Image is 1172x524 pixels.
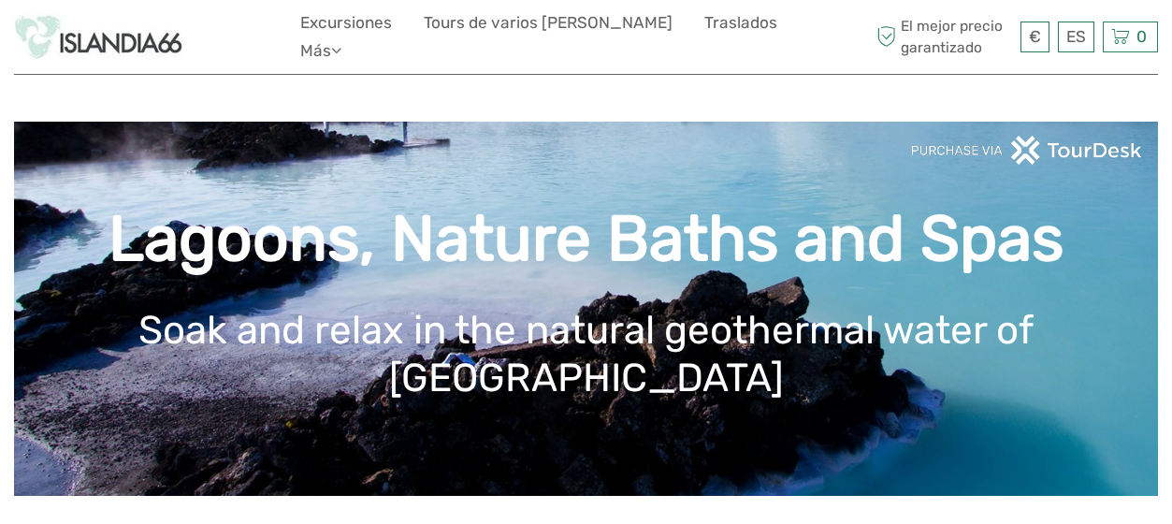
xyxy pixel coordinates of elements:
[14,14,182,60] img: Islandia66
[42,201,1130,277] h1: Lagoons, Nature Baths and Spas
[300,37,341,65] a: Más
[42,307,1130,401] h1: Soak and relax in the natural geothermal water of [GEOGRAPHIC_DATA]
[910,136,1144,165] img: PurchaseViaTourDeskwhite.png
[704,9,777,36] a: Traslados
[1029,27,1041,46] span: €
[1134,27,1150,46] span: 0
[424,9,673,36] a: Tours de varios [PERSON_NAME]
[1058,22,1094,52] div: ES
[300,9,392,36] a: Excursiones
[872,16,1016,57] span: El mejor precio garantizado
